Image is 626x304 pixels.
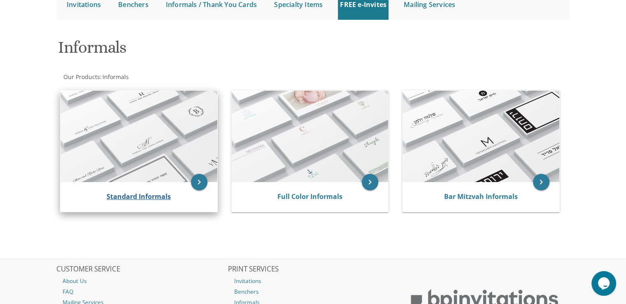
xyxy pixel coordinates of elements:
img: Standard Informals [61,91,217,182]
h1: Informals [58,38,394,63]
div: : [56,73,313,81]
h2: PRINT SERVICES [228,265,398,274]
a: Benchers [228,286,398,297]
a: FAQ [56,286,227,297]
a: Standard Informals [107,192,171,201]
a: keyboard_arrow_right [191,174,207,190]
a: Informals [102,73,129,81]
a: About Us [56,276,227,286]
h2: CUSTOMER SERVICE [56,265,227,274]
a: Our Products [63,73,100,81]
a: keyboard_arrow_right [362,174,378,190]
a: Bar Mitzvah Informals [444,192,518,201]
img: Bar Mitzvah Informals [403,91,559,182]
img: Full Color Informals [232,91,389,182]
a: Full Color Informals [277,192,342,201]
a: Invitations [228,276,398,286]
a: keyboard_arrow_right [533,174,549,190]
iframe: chat widget [591,271,618,296]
